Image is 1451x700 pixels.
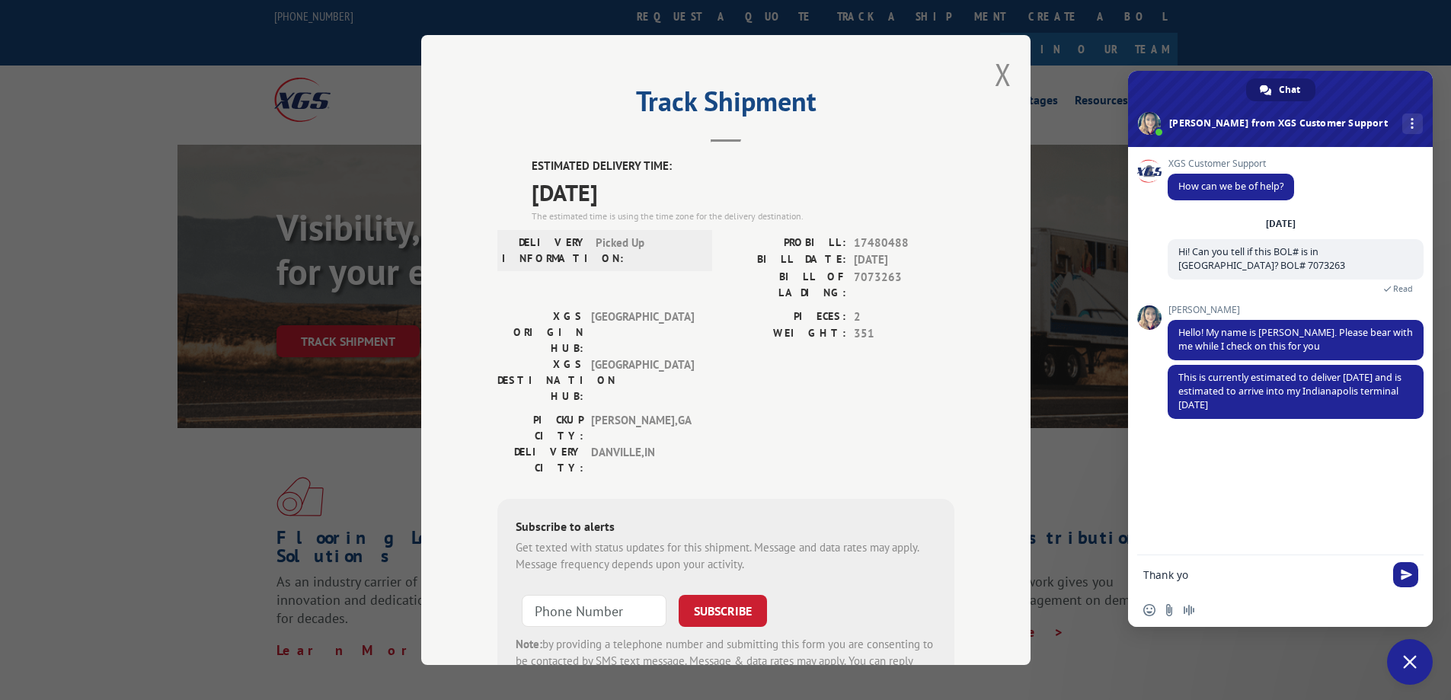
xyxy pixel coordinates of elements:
[854,251,954,269] span: [DATE]
[1163,604,1175,616] span: Send a file
[726,235,846,252] label: PROBILL:
[497,444,583,476] label: DELIVERY CITY:
[726,325,846,343] label: WEIGHT:
[1168,158,1294,169] span: XGS Customer Support
[591,308,694,356] span: [GEOGRAPHIC_DATA]
[1183,604,1195,616] span: Audio message
[1393,283,1413,294] span: Read
[516,517,936,539] div: Subscribe to alerts
[1143,604,1155,616] span: Insert an emoji
[591,444,694,476] span: DANVILLE , IN
[532,209,954,223] div: The estimated time is using the time zone for the delivery destination.
[726,308,846,326] label: PIECES:
[1168,305,1424,315] span: [PERSON_NAME]
[497,308,583,356] label: XGS ORIGIN HUB:
[1178,180,1283,193] span: How can we be of help?
[854,308,954,326] span: 2
[726,269,846,301] label: BILL OF LADING:
[532,175,954,209] span: [DATE]
[1279,78,1300,101] span: Chat
[854,235,954,252] span: 17480488
[854,325,954,343] span: 351
[995,54,1012,94] button: Close modal
[497,91,954,120] h2: Track Shipment
[516,637,542,651] strong: Note:
[854,269,954,301] span: 7073263
[497,412,583,444] label: PICKUP CITY:
[591,356,694,404] span: [GEOGRAPHIC_DATA]
[679,595,767,627] button: SUBSCRIBE
[1178,245,1345,272] span: Hi! Can you tell if this BOL# is in [GEOGRAPHIC_DATA]? BOL# 7073263
[502,235,588,267] label: DELIVERY INFORMATION:
[1402,113,1423,134] div: More channels
[1387,639,1433,685] div: Close chat
[1246,78,1315,101] div: Chat
[522,595,666,627] input: Phone Number
[516,539,936,574] div: Get texted with status updates for this shipment. Message and data rates may apply. Message frequ...
[497,356,583,404] label: XGS DESTINATION HUB:
[596,235,698,267] span: Picked Up
[1143,568,1384,582] textarea: Compose your message...
[1266,219,1296,229] div: [DATE]
[1178,326,1413,353] span: Hello! My name is [PERSON_NAME]. Please bear with me while I check on this for you
[1178,371,1401,411] span: This is currently estimated to deliver [DATE] and is estimated to arrive into my Indianapolis ter...
[516,636,936,688] div: by providing a telephone number and submitting this form you are consenting to be contacted by SM...
[1393,562,1418,587] span: Send
[532,158,954,175] label: ESTIMATED DELIVERY TIME:
[591,412,694,444] span: [PERSON_NAME] , GA
[726,251,846,269] label: BILL DATE:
